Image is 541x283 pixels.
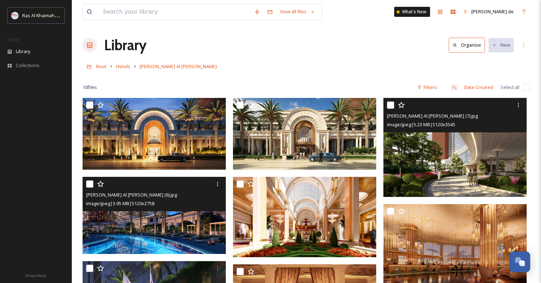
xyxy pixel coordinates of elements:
[16,48,30,55] span: Library
[116,63,130,70] span: Hotels
[233,98,376,170] img: Wynn Al Marjan (8).jpg
[7,37,20,42] span: MEDIA
[387,113,478,119] span: [PERSON_NAME] Al [PERSON_NAME] (7).jpg
[414,80,440,94] div: Filters
[99,4,251,20] input: Search your library
[471,8,514,15] span: [PERSON_NAME] de
[489,38,514,52] button: New
[104,34,146,56] a: Library
[83,84,97,91] span: 10 file s
[96,63,107,70] span: Root
[383,98,527,197] img: Wynn Al Marjan (7).jpg
[96,62,107,71] a: Root
[140,62,217,71] a: [PERSON_NAME] Al [PERSON_NAME]
[83,98,226,170] img: Wynn Al Marjan (9).jpg
[394,7,430,17] a: What's New
[16,62,39,69] span: Collections
[449,38,485,52] button: Organise
[233,177,376,258] img: Wynn Al Marjan (5).jpg
[86,200,154,207] span: image/jpeg | 3.95 MB | 5120 x 2758
[116,62,130,71] a: Hotels
[461,80,497,94] div: Date Created
[11,12,19,19] img: Logo_RAKTDA_RGB-01.png
[449,38,489,52] a: Organise
[25,271,46,279] a: Privacy Policy
[140,63,217,70] span: [PERSON_NAME] Al [PERSON_NAME]
[500,84,519,91] span: Select all
[83,177,226,254] img: Wynn Al Marjan (6).jpg
[460,5,517,19] a: [PERSON_NAME] de
[86,192,177,198] span: [PERSON_NAME] Al [PERSON_NAME] (6).jpg
[509,251,530,272] button: Open Chat
[276,5,318,19] a: View all files
[22,12,124,19] span: Ras Al Khaimah Tourism Development Authority
[25,273,46,278] span: Privacy Policy
[387,121,455,128] span: image/jpeg | 5.23 MB | 5120 x 3545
